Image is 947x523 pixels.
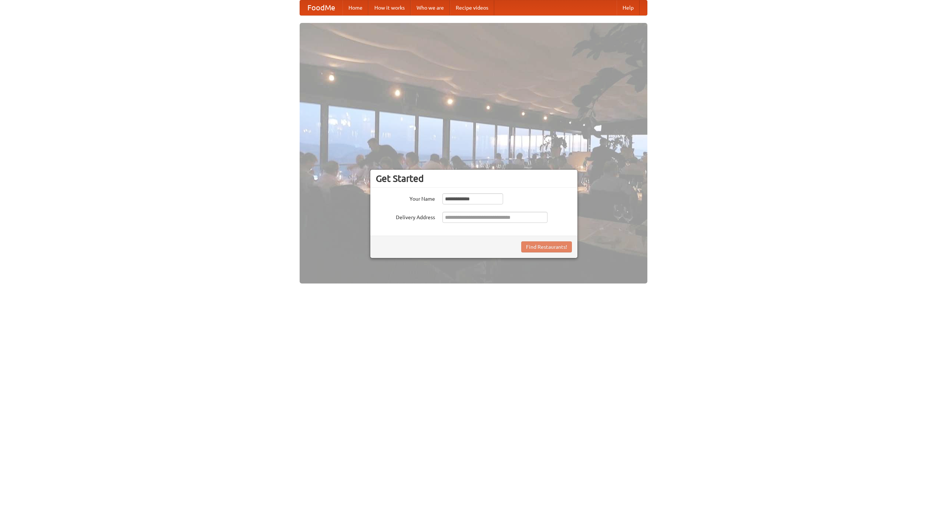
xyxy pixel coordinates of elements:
a: Who we are [411,0,450,15]
a: How it works [368,0,411,15]
a: Help [617,0,640,15]
label: Delivery Address [376,212,435,221]
a: Home [343,0,368,15]
a: FoodMe [300,0,343,15]
h3: Get Started [376,173,572,184]
label: Your Name [376,193,435,203]
a: Recipe videos [450,0,494,15]
button: Find Restaurants! [521,241,572,252]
